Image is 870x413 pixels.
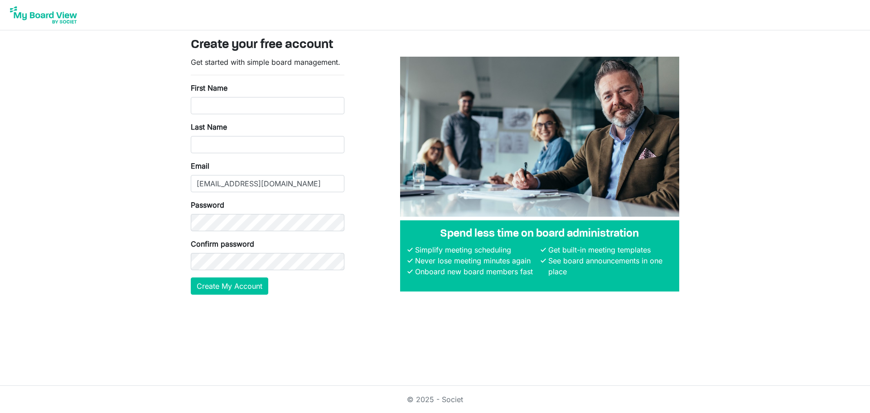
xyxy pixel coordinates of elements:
[191,277,268,295] button: Create My Account
[546,255,672,277] li: See board announcements in one place
[413,255,539,266] li: Never lose meeting minutes again
[191,38,679,53] h3: Create your free account
[413,266,539,277] li: Onboard new board members fast
[191,121,227,132] label: Last Name
[400,57,679,217] img: A photograph of board members sitting at a table
[191,238,254,249] label: Confirm password
[191,83,227,93] label: First Name
[407,228,672,241] h4: Spend less time on board administration
[7,4,80,26] img: My Board View Logo
[191,58,340,67] span: Get started with simple board management.
[413,244,539,255] li: Simplify meeting scheduling
[191,160,209,171] label: Email
[407,395,463,404] a: © 2025 - Societ
[191,199,224,210] label: Password
[546,244,672,255] li: Get built-in meeting templates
